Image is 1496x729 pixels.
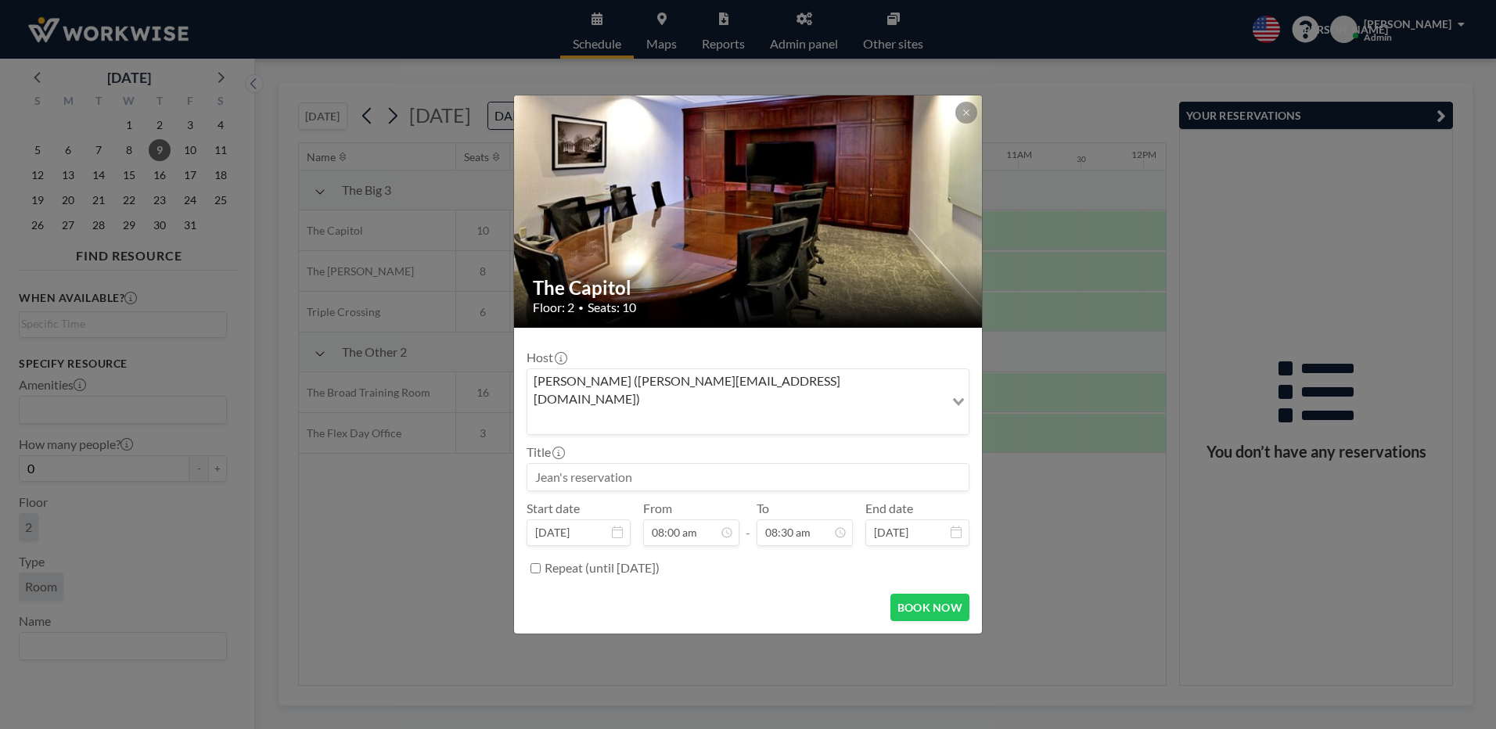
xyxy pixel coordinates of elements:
[529,411,943,431] input: Search for option
[527,464,969,490] input: Jean's reservation
[527,369,969,434] div: Search for option
[533,276,965,300] h2: The Capitol
[533,300,574,315] span: Floor: 2
[643,501,672,516] label: From
[514,35,984,387] img: 537.jpg
[865,501,913,516] label: End date
[527,350,566,365] label: Host
[545,560,660,576] label: Repeat (until [DATE])
[746,506,750,540] span: -
[578,302,584,314] span: •
[527,444,563,460] label: Title
[588,300,636,315] span: Seats: 10
[890,594,969,621] button: BOOK NOW
[527,501,580,516] label: Start date
[530,372,941,408] span: [PERSON_NAME] ([PERSON_NAME][EMAIL_ADDRESS][DOMAIN_NAME])
[757,501,769,516] label: To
